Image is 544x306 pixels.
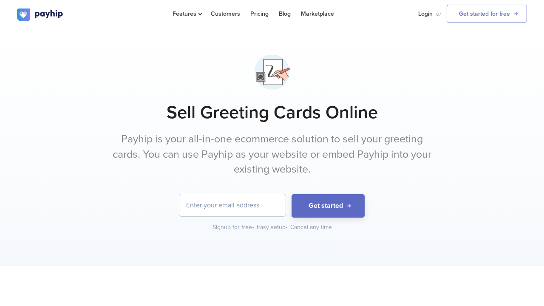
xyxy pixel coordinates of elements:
a: Get started for free [447,5,527,23]
span: • [286,224,288,231]
button: Get started [292,194,365,218]
div: Signup for free [212,223,255,232]
div: Easy setup [257,223,289,232]
img: logo.svg [17,8,64,21]
span: • [252,224,254,231]
div: Cancel any time [290,223,332,232]
p: Payhip is your all-in-one ecommerce solution to sell your greeting cards. You can use Payhip as y... [113,132,431,177]
input: Enter your email address [179,194,286,216]
span: Features [173,10,201,17]
h1: Sell Greeting Cards Online [17,102,527,123]
img: ink-drawing-1-3a04a03t7q3xosnogrug4.png [251,51,294,93]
